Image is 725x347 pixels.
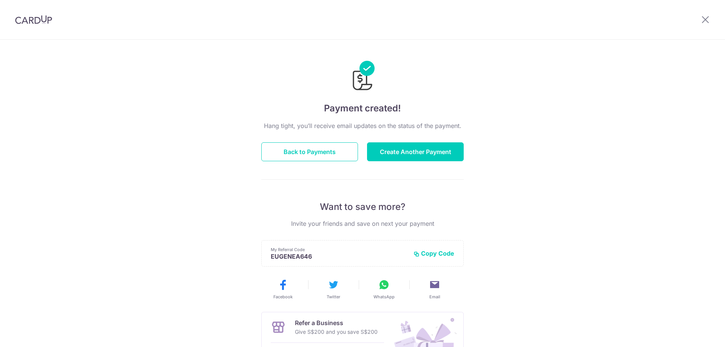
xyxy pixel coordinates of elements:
[261,201,464,213] p: Want to save more?
[311,279,356,300] button: Twitter
[413,250,454,257] button: Copy Code
[362,279,406,300] button: WhatsApp
[373,294,395,300] span: WhatsApp
[295,327,378,336] p: Give S$200 and you save S$200
[327,294,340,300] span: Twitter
[429,294,440,300] span: Email
[261,279,305,300] button: Facebook
[271,253,407,260] p: EUGENEA646
[271,247,407,253] p: My Referral Code
[261,121,464,130] p: Hang tight, you’ll receive email updates on the status of the payment.
[677,324,717,343] iframe: Opens a widget where you can find more information
[412,279,457,300] button: Email
[261,142,358,161] button: Back to Payments
[261,219,464,228] p: Invite your friends and save on next your payment
[350,61,375,93] img: Payments
[295,318,378,327] p: Refer a Business
[15,15,52,24] img: CardUp
[261,102,464,115] h4: Payment created!
[367,142,464,161] button: Create Another Payment
[273,294,293,300] span: Facebook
